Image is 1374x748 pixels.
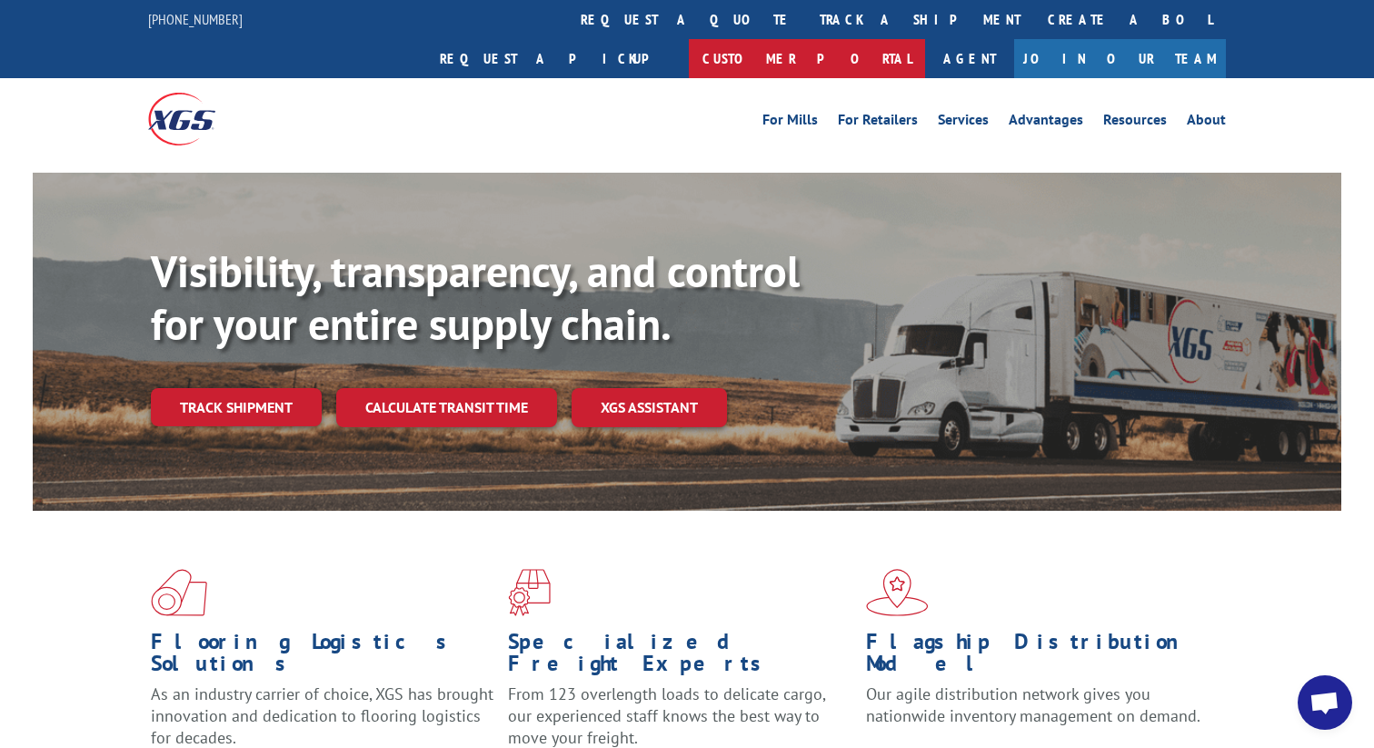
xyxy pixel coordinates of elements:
a: [PHONE_NUMBER] [148,10,243,28]
a: For Retailers [838,113,918,133]
a: Calculate transit time [336,388,557,427]
div: Open chat [1298,675,1352,730]
h1: Flooring Logistics Solutions [151,631,494,683]
img: xgs-icon-flagship-distribution-model-red [866,569,929,616]
a: Advantages [1009,113,1083,133]
span: As an industry carrier of choice, XGS has brought innovation and dedication to flooring logistics... [151,683,493,748]
a: For Mills [762,113,818,133]
a: Join Our Team [1014,39,1226,78]
h1: Specialized Freight Experts [508,631,851,683]
a: Agent [925,39,1014,78]
a: Services [938,113,989,133]
img: xgs-icon-total-supply-chain-intelligence-red [151,569,207,616]
a: Customer Portal [689,39,925,78]
span: Our agile distribution network gives you nationwide inventory management on demand. [866,683,1200,726]
a: XGS ASSISTANT [572,388,727,427]
a: Track shipment [151,388,322,426]
h1: Flagship Distribution Model [866,631,1210,683]
a: Resources [1103,113,1167,133]
b: Visibility, transparency, and control for your entire supply chain. [151,243,800,352]
a: Request a pickup [426,39,689,78]
img: xgs-icon-focused-on-flooring-red [508,569,551,616]
a: About [1187,113,1226,133]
